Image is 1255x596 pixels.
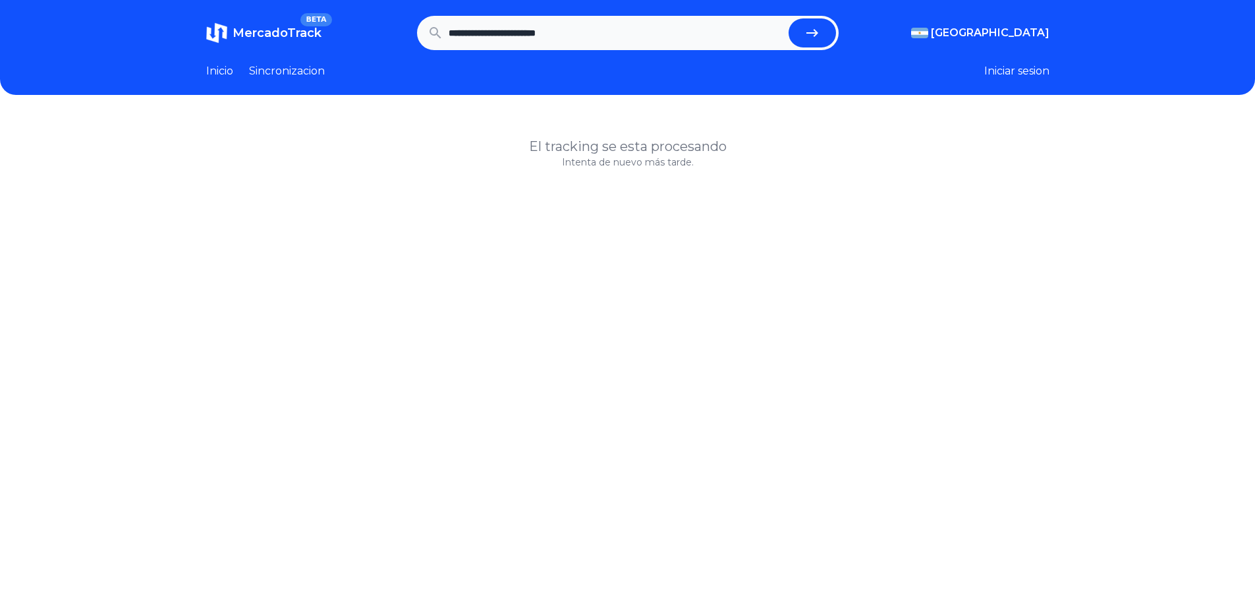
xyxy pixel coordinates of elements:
[300,13,331,26] span: BETA
[931,25,1049,41] span: [GEOGRAPHIC_DATA]
[249,63,325,79] a: Sincronizacion
[206,22,321,44] a: MercadoTrackBETA
[911,25,1049,41] button: [GEOGRAPHIC_DATA]
[206,22,227,44] img: MercadoTrack
[206,156,1049,169] p: Intenta de nuevo más tarde.
[233,26,321,40] span: MercadoTrack
[206,137,1049,156] h1: El tracking se esta procesando
[984,63,1049,79] button: Iniciar sesion
[206,63,233,79] a: Inicio
[911,28,928,38] img: Argentina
